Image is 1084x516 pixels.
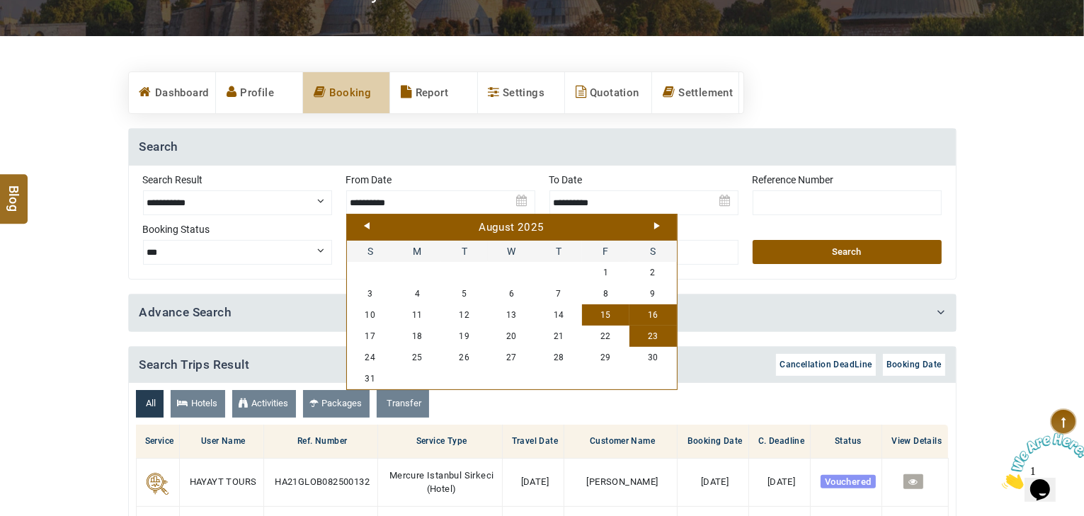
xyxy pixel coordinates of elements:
span: Sunday [347,241,394,262]
span: Wednesday [488,241,535,262]
label: Reference Number [753,173,942,187]
a: Advance Search [139,305,232,319]
span: HAYAYT TOURS [190,476,257,487]
span: Cancellation DeadLine [780,360,872,369]
th: View Details [882,425,948,459]
span: Hotel [430,483,452,494]
a: 9 [629,283,677,304]
span: Friday [582,241,629,262]
a: Next [654,222,660,229]
a: 1 [582,262,629,283]
a: 15 [582,304,629,326]
a: 17 [347,326,394,347]
a: 26 [441,347,489,368]
a: 27 [488,347,535,368]
span: Mercure Istanbul Sirkeci [389,470,494,481]
a: All [136,390,164,418]
span: [PERSON_NAME] [587,476,658,487]
a: 31 [347,368,394,389]
span: [DATE] [701,476,729,487]
a: 12 [441,304,489,326]
th: Customer Name [564,425,678,459]
span: 1 [6,6,11,18]
a: 21 [535,326,583,347]
a: Prev [364,222,370,229]
a: 2 [629,262,677,283]
a: 18 [394,326,441,347]
h4: Search Trips Result [129,347,956,384]
a: Packages [303,390,370,418]
label: Search Result [143,173,332,187]
button: Search [753,240,942,264]
span: Monday [394,241,441,262]
a: 11 [394,304,441,326]
span: HA21GLOB082500132 [275,476,370,487]
a: 20 [488,326,535,347]
a: 23 [629,326,677,347]
span: Vouchered [821,475,876,488]
span: 2025 [518,221,544,234]
a: Settings [478,72,564,113]
a: Profile [216,72,302,113]
a: Booking [303,72,389,113]
td: ( ) [377,459,502,507]
span: Thursday [535,241,583,262]
iframe: chat widget [996,428,1084,495]
a: Report [390,72,477,113]
th: Ref. Number [263,425,377,459]
span: Booking Date [886,360,942,369]
a: Hotels [171,390,225,418]
span: [DATE] [768,476,795,487]
a: 19 [441,326,489,347]
h4: Search [129,129,956,166]
img: Chat attention grabber [6,6,93,62]
a: 5 [441,283,489,304]
a: 14 [535,304,583,326]
a: 6 [488,283,535,304]
a: 28 [535,347,583,368]
th: C. Deadline [748,425,811,459]
span: Tuesday [441,241,489,262]
th: User Name [179,425,263,459]
span: [DATE] [521,476,549,487]
a: 16 [629,304,677,326]
th: Booking Date [678,425,749,459]
a: Transfer [377,390,429,418]
a: Settlement [652,72,738,113]
a: 24 [347,347,394,368]
a: 25 [394,347,441,368]
span: Blog [5,185,23,197]
a: 3 [347,283,394,304]
th: Status [811,425,882,459]
span: Saturday [629,241,677,262]
a: 29 [582,347,629,368]
a: 13 [488,304,535,326]
a: 4 [394,283,441,304]
a: 10 [347,304,394,326]
span: August [479,221,514,234]
a: Dashboard [129,72,215,113]
a: Activities [232,390,296,418]
th: Service [136,425,179,459]
th: Service Type [377,425,502,459]
th: Travel Date [502,425,564,459]
label: Booking Status [143,222,332,236]
a: 22 [582,326,629,347]
a: Quotation [565,72,651,113]
a: 30 [629,347,677,368]
a: 8 [582,283,629,304]
a: 7 [535,283,583,304]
